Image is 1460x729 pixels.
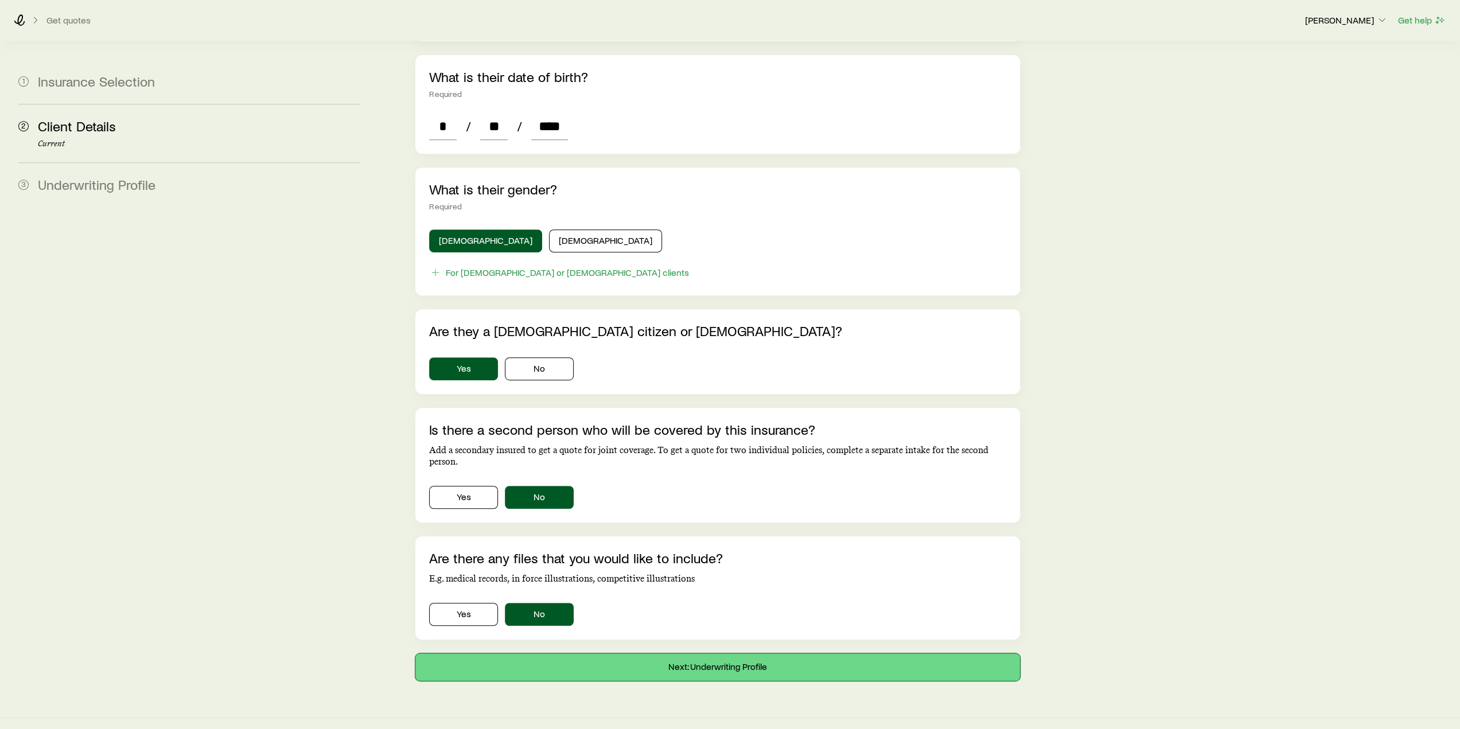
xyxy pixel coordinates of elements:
[549,229,662,252] button: [DEMOGRAPHIC_DATA]
[429,229,542,252] button: [DEMOGRAPHIC_DATA]
[18,180,29,190] span: 3
[38,139,360,149] p: Current
[429,550,1006,566] p: Are there any files that you would like to include?
[429,202,1006,211] div: Required
[429,445,1006,467] p: Add a secondary insured to get a quote for joint coverage. To get a quote for two individual poli...
[18,76,29,87] span: 1
[38,118,116,134] span: Client Details
[429,89,1006,99] div: Required
[505,357,574,380] button: No
[512,118,527,134] span: /
[429,603,498,626] button: Yes
[429,357,498,380] button: Yes
[429,486,498,509] button: Yes
[429,69,1006,85] p: What is their date of birth?
[38,73,155,89] span: Insurance Selection
[415,653,1019,681] button: Next: Underwriting Profile
[505,603,574,626] button: No
[38,176,155,193] span: Underwriting Profile
[429,323,1006,339] p: Are they a [DEMOGRAPHIC_DATA] citizen or [DEMOGRAPHIC_DATA]?
[446,267,689,278] div: For [DEMOGRAPHIC_DATA] or [DEMOGRAPHIC_DATA] clients
[1305,14,1388,28] button: [PERSON_NAME]
[429,266,690,279] button: For [DEMOGRAPHIC_DATA] or [DEMOGRAPHIC_DATA] clients
[429,181,1006,197] p: What is their gender?
[18,121,29,131] span: 2
[1305,14,1388,26] p: [PERSON_NAME]
[429,573,1006,584] p: E.g. medical records, in force illustrations, competitive illustrations
[461,118,476,134] span: /
[46,15,91,26] button: Get quotes
[505,486,574,509] button: No
[1397,14,1446,27] button: Get help
[429,422,1006,438] p: Is there a second person who will be covered by this insurance?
